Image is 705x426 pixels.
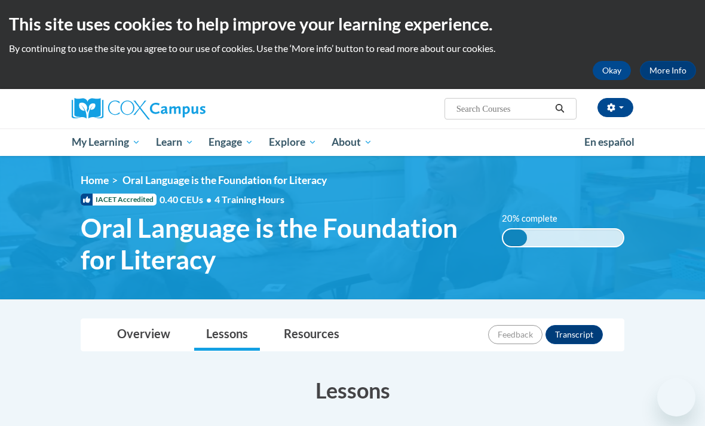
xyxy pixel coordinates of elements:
[122,174,327,186] span: Oral Language is the Foundation for Literacy
[597,98,633,117] button: Account Settings
[209,135,253,149] span: Engage
[272,319,351,351] a: Resources
[551,102,569,116] button: Search
[502,212,571,225] label: 20% complete
[332,135,372,149] span: About
[156,135,194,149] span: Learn
[148,128,201,156] a: Learn
[81,194,157,206] span: IACET Accredited
[577,130,642,155] a: En español
[455,102,551,116] input: Search Courses
[324,128,381,156] a: About
[201,128,261,156] a: Engage
[64,128,148,156] a: My Learning
[72,98,247,119] a: Cox Campus
[105,319,182,351] a: Overview
[640,61,696,80] a: More Info
[488,325,542,344] button: Feedback
[657,378,695,416] iframe: Button to launch messaging window
[214,194,284,205] span: 4 Training Hours
[72,98,206,119] img: Cox Campus
[81,174,109,186] a: Home
[9,42,696,55] p: By continuing to use the site you agree to our use of cookies. Use the ‘More info’ button to read...
[584,136,634,148] span: En español
[545,325,603,344] button: Transcript
[81,212,484,275] span: Oral Language is the Foundation for Literacy
[261,128,324,156] a: Explore
[206,194,211,205] span: •
[269,135,317,149] span: Explore
[194,319,260,351] a: Lessons
[63,128,642,156] div: Main menu
[503,229,527,246] div: 20% complete
[9,12,696,36] h2: This site uses cookies to help improve your learning experience.
[81,375,624,405] h3: Lessons
[160,193,214,206] span: 0.40 CEUs
[72,135,140,149] span: My Learning
[593,61,631,80] button: Okay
